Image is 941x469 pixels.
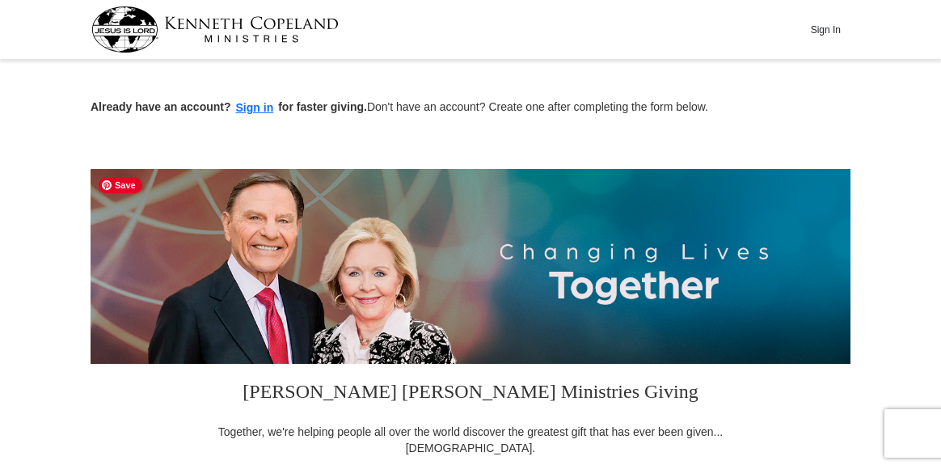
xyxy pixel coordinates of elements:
[208,364,733,424] h3: [PERSON_NAME] [PERSON_NAME] Ministries Giving
[91,6,339,53] img: kcm-header-logo.svg
[231,99,279,117] button: Sign in
[91,100,367,113] strong: Already have an account? for faster giving.
[801,17,850,42] button: Sign In
[91,99,850,117] p: Don't have an account? Create one after completing the form below.
[99,177,142,193] span: Save
[208,424,733,456] div: Together, we're helping people all over the world discover the greatest gift that has ever been g...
